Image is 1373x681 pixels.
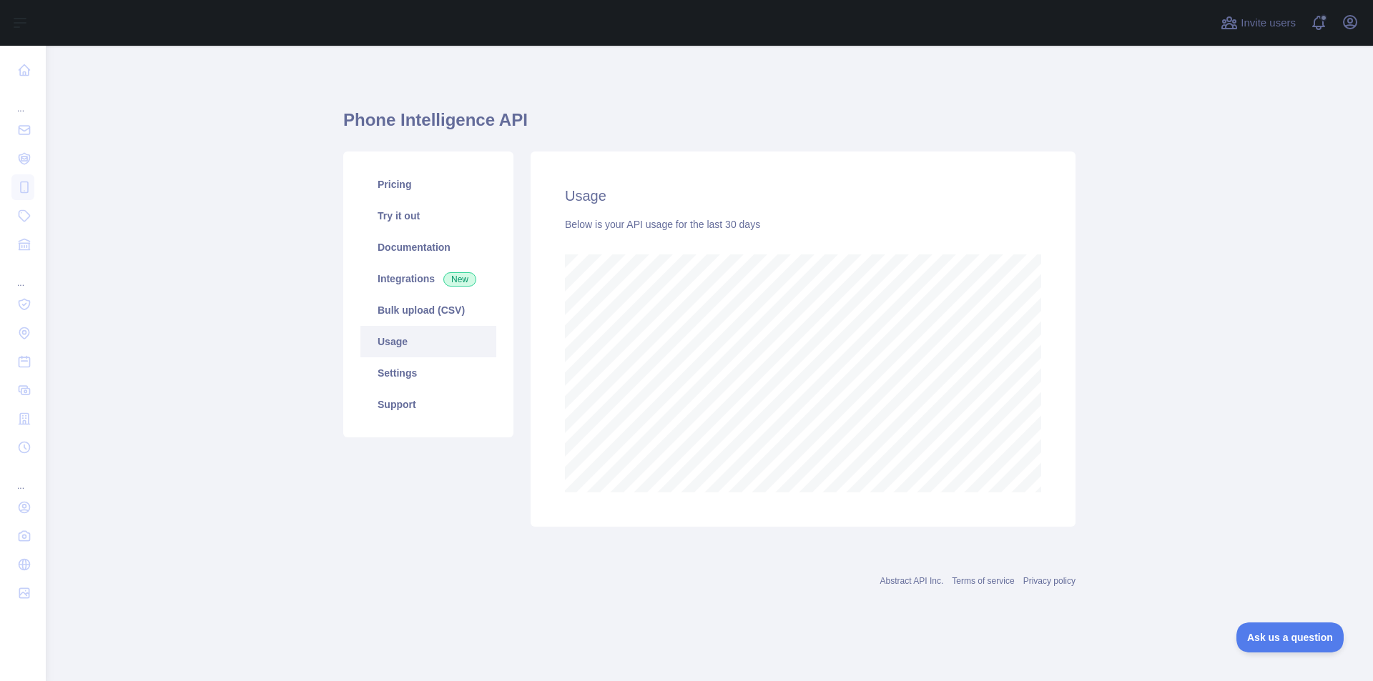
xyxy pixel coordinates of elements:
[360,200,496,232] a: Try it out
[360,357,496,389] a: Settings
[360,389,496,420] a: Support
[11,260,34,289] div: ...
[11,86,34,114] div: ...
[360,169,496,200] a: Pricing
[360,263,496,294] a: Integrations New
[880,576,944,586] a: Abstract API Inc.
[952,576,1014,586] a: Terms of service
[360,326,496,357] a: Usage
[11,463,34,492] div: ...
[1218,11,1299,34] button: Invite users
[1023,576,1076,586] a: Privacy policy
[565,186,1041,206] h2: Usage
[343,109,1076,143] h1: Phone Intelligence API
[1236,622,1344,652] iframe: Toggle Customer Support
[360,294,496,326] a: Bulk upload (CSV)
[565,217,1041,232] div: Below is your API usage for the last 30 days
[443,272,476,287] span: New
[360,232,496,263] a: Documentation
[1241,15,1296,31] span: Invite users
